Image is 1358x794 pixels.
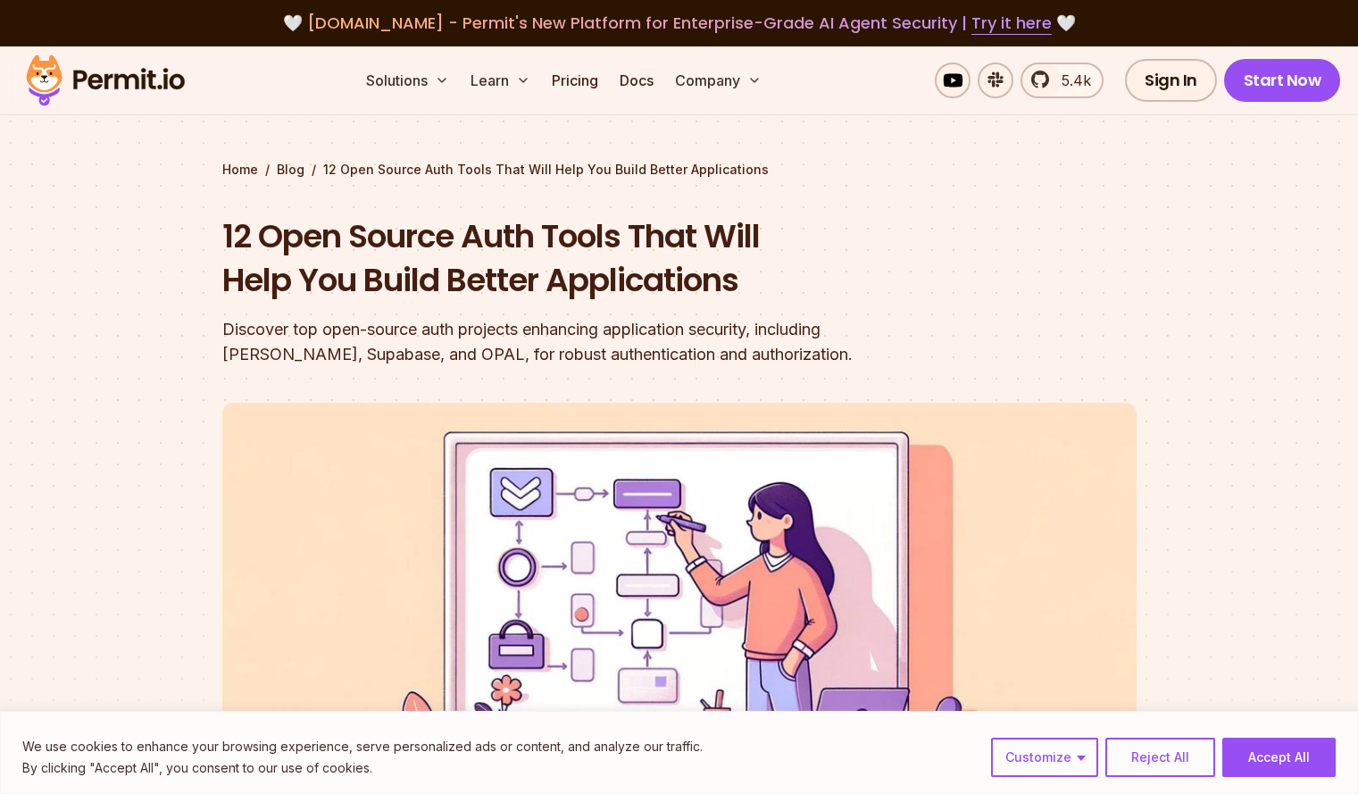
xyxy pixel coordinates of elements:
[1021,63,1104,98] a: 5.4k
[359,63,456,98] button: Solutions
[307,12,1052,34] span: [DOMAIN_NAME] - Permit's New Platform for Enterprise-Grade AI Agent Security |
[1224,59,1341,102] a: Start Now
[22,757,703,779] p: By clicking "Accept All", you consent to our use of cookies.
[18,50,193,111] img: Permit logo
[277,161,304,179] a: Blog
[1051,70,1091,91] span: 5.4k
[222,161,258,179] a: Home
[1222,738,1336,777] button: Accept All
[222,161,1137,179] div: / /
[971,12,1052,35] a: Try it here
[43,11,1315,36] div: 🤍 🤍
[545,63,605,98] a: Pricing
[1105,738,1215,777] button: Reject All
[22,736,703,757] p: We use cookies to enhance your browsing experience, serve personalized ads or content, and analyz...
[222,317,908,367] div: Discover top open-source auth projects enhancing application security, including [PERSON_NAME], S...
[463,63,537,98] button: Learn
[222,214,908,303] h1: 12 Open Source Auth Tools That Will Help You Build Better Applications
[668,63,769,98] button: Company
[991,738,1098,777] button: Customize
[1125,59,1217,102] a: Sign In
[612,63,661,98] a: Docs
